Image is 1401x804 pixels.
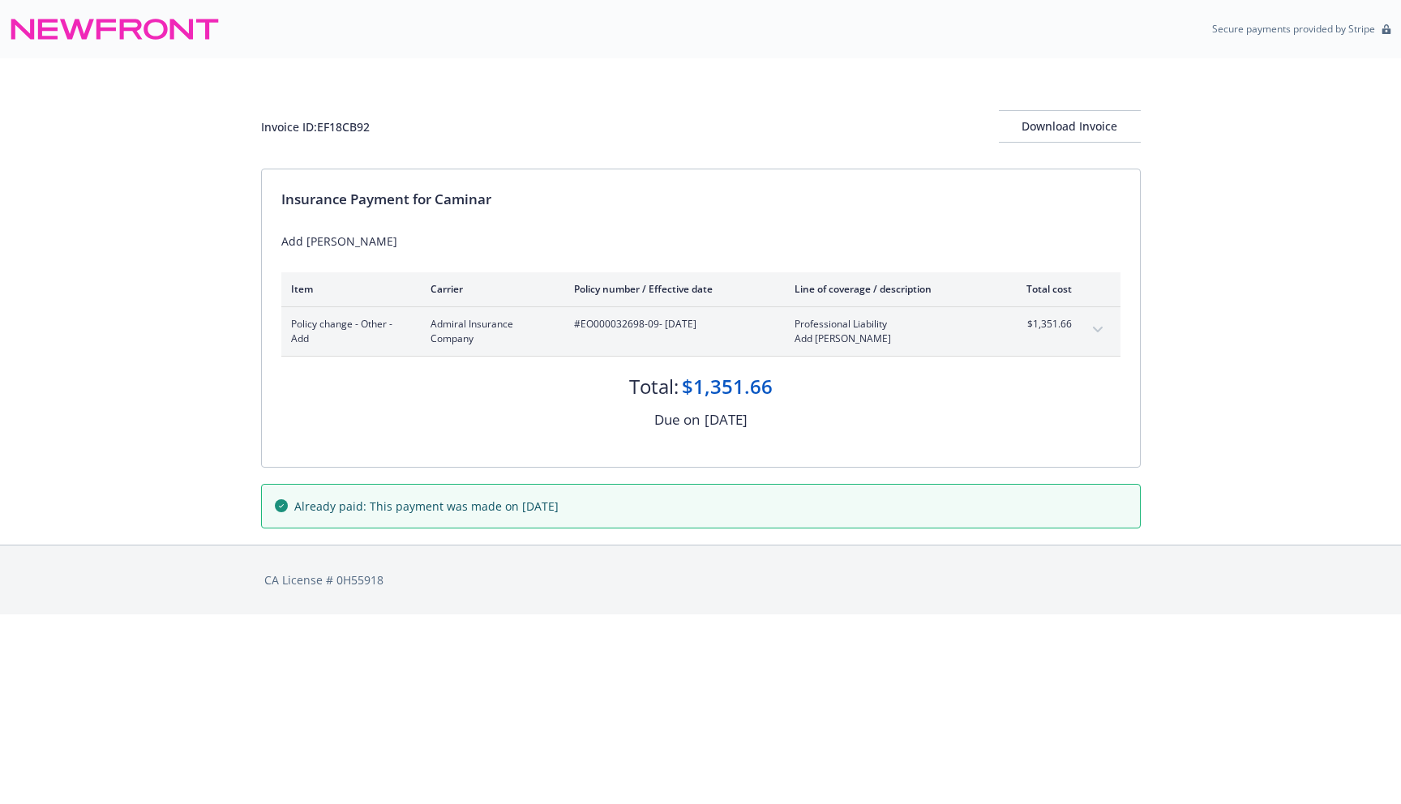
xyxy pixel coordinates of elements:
[291,282,405,296] div: Item
[999,111,1141,142] div: Download Invoice
[574,282,769,296] div: Policy number / Effective date
[291,317,405,346] span: Policy change - Other - Add
[795,282,985,296] div: Line of coverage / description
[1085,317,1111,343] button: expand content
[281,189,1120,210] div: Insurance Payment for Caminar
[705,409,748,430] div: [DATE]
[999,110,1141,143] button: Download Invoice
[574,317,769,331] span: #EO000032698-09 - [DATE]
[654,409,700,430] div: Due on
[261,118,370,135] div: Invoice ID: EF18CB92
[682,373,773,400] div: $1,351.66
[1011,317,1072,331] span: $1,351.66
[431,317,548,346] span: Admiral Insurance Company
[1011,282,1072,296] div: Total cost
[629,373,679,400] div: Total:
[795,331,985,346] span: Add [PERSON_NAME]
[294,498,559,515] span: Already paid: This payment was made on [DATE]
[795,317,985,331] span: Professional Liability
[281,307,1120,356] div: Policy change - Other - AddAdmiral Insurance Company#EO000032698-09- [DATE]Professional Liability...
[264,571,1138,588] div: CA License # 0H55918
[1212,22,1375,36] p: Secure payments provided by Stripe
[281,233,1120,250] div: Add [PERSON_NAME]
[795,317,985,346] span: Professional LiabilityAdd [PERSON_NAME]
[431,282,548,296] div: Carrier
